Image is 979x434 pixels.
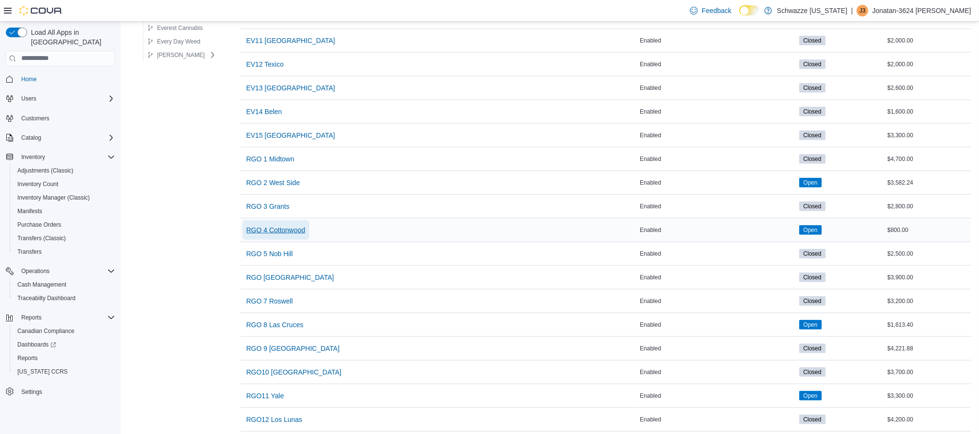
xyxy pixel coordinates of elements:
div: Enabled [638,343,797,354]
button: Catalog [2,131,119,145]
span: Home [21,75,37,83]
span: Cash Management [17,281,66,289]
span: Closed [804,415,821,424]
button: EV11 [GEOGRAPHIC_DATA] [243,31,339,50]
button: EV12 Texico [243,55,288,74]
span: Closed [804,84,821,92]
div: $2,500.00 [886,248,971,260]
button: Customers [2,111,119,125]
button: EV13 [GEOGRAPHIC_DATA] [243,78,339,98]
span: Traceabilty Dashboard [14,292,115,304]
span: Feedback [702,6,731,15]
button: Inventory Count [10,177,119,191]
span: RGO10 [GEOGRAPHIC_DATA] [246,367,342,377]
span: Open [804,178,818,187]
span: RGO 9 [GEOGRAPHIC_DATA] [246,344,340,353]
span: EV15 [GEOGRAPHIC_DATA] [246,130,335,140]
button: RGO12 Los Lunas [243,410,306,429]
button: Inventory [2,150,119,164]
a: Dashboards [14,339,60,350]
div: $800.00 [886,224,971,236]
span: Customers [21,115,49,122]
a: Settings [17,386,46,398]
div: $3,300.00 [886,130,971,141]
button: Users [17,93,40,104]
span: Open [804,226,818,234]
span: Closed [799,273,826,282]
a: Transfers [14,246,45,258]
input: Dark Mode [739,5,760,15]
span: RGO 3 Grants [246,202,289,211]
p: Jonatan-3624 [PERSON_NAME] [872,5,971,16]
span: Cash Management [14,279,115,290]
span: Manifests [14,205,115,217]
div: Enabled [638,106,797,117]
span: Closed [804,131,821,140]
span: Closed [804,273,821,282]
div: Enabled [638,295,797,307]
button: Purchase Orders [10,218,119,231]
button: Traceabilty Dashboard [10,291,119,305]
span: Home [17,73,115,85]
nav: Complex example [6,68,115,424]
span: RGO 8 Las Cruces [246,320,303,330]
span: Load All Apps in [GEOGRAPHIC_DATA] [27,28,115,47]
span: Transfers (Classic) [14,232,115,244]
span: Users [17,93,115,104]
div: $3,300.00 [886,390,971,402]
div: Enabled [638,414,797,425]
span: Transfers [14,246,115,258]
button: Home [2,72,119,86]
div: $1,600.00 [886,106,971,117]
span: [US_STATE] CCRS [17,368,68,376]
button: Reports [2,311,119,324]
span: Manifests [17,207,42,215]
button: RGO11 Yale [243,386,288,405]
a: Canadian Compliance [14,325,78,337]
button: EV14 Belen [243,102,286,121]
button: Catalog [17,132,45,144]
div: $1,613.40 [886,319,971,331]
span: Open [799,178,822,188]
span: RGO12 Los Lunas [246,415,302,424]
a: Dashboards [10,338,119,351]
span: Adjustments (Classic) [14,165,115,176]
span: [PERSON_NAME] [157,51,205,59]
span: Inventory Count [14,178,115,190]
span: Washington CCRS [14,366,115,377]
span: RGO [GEOGRAPHIC_DATA] [246,273,334,282]
a: Cash Management [14,279,70,290]
div: $4,221.88 [886,343,971,354]
span: Open [804,391,818,400]
button: RGO 2 West Side [243,173,304,192]
span: EV11 [GEOGRAPHIC_DATA] [246,36,335,45]
a: Customers [17,113,53,124]
span: Closed [799,202,826,211]
span: Closed [804,60,821,69]
span: Catalog [17,132,115,144]
button: RGO 9 [GEOGRAPHIC_DATA] [243,339,344,358]
div: Enabled [638,82,797,94]
span: RGO 1 Midtown [246,154,295,164]
a: Home [17,73,41,85]
a: Reports [14,352,42,364]
span: Open [799,225,822,235]
a: Adjustments (Classic) [14,165,77,176]
span: Open [804,320,818,329]
button: RGO10 [GEOGRAPHIC_DATA] [243,362,346,382]
button: Manifests [10,204,119,218]
span: Closed [799,296,826,306]
button: Operations [17,265,54,277]
span: Inventory Manager (Classic) [17,194,90,202]
span: Purchase Orders [17,221,61,229]
button: Operations [2,264,119,278]
span: Canadian Compliance [17,327,74,335]
button: Users [2,92,119,105]
span: Inventory Manager (Classic) [14,192,115,203]
span: Dashboards [14,339,115,350]
span: Catalog [21,134,41,142]
span: Users [21,95,36,102]
span: Closed [804,297,821,305]
span: Transfers (Classic) [17,234,66,242]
